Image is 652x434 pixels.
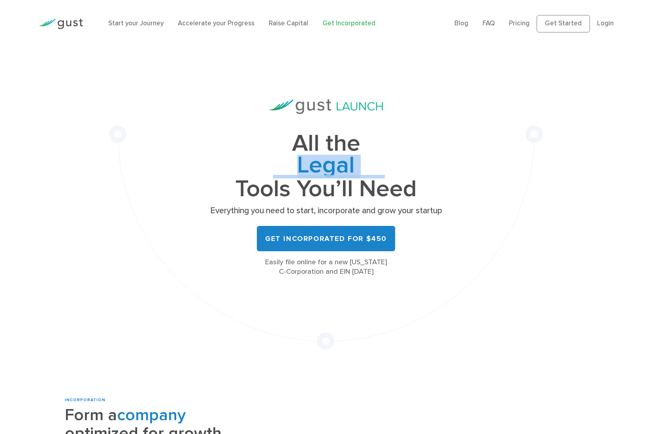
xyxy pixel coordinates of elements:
div: Easily file online for a new [US_STATE] C-Corporation and EIN [DATE] [207,258,445,277]
a: Get Incorporated for $450 [257,226,395,251]
a: Blog [454,19,468,27]
span: Legal [207,155,445,178]
span: company [117,405,186,425]
a: Start your Journey [108,19,164,27]
a: Login [597,19,614,27]
a: Accelerate your Progress [178,19,254,27]
img: Gust Logo [39,19,83,29]
a: Get Incorporated [322,19,375,27]
a: Raise Capital [269,19,308,27]
a: Pricing [509,19,530,27]
a: Get Started [537,15,590,32]
img: Gust Launch Logo [269,99,383,114]
p: Everything you need to start, incorporate and grow your startup [207,205,445,216]
h1: All the Tools You’ll Need [207,133,445,200]
div: INCORPORATION [65,397,276,403]
a: FAQ [482,19,495,27]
